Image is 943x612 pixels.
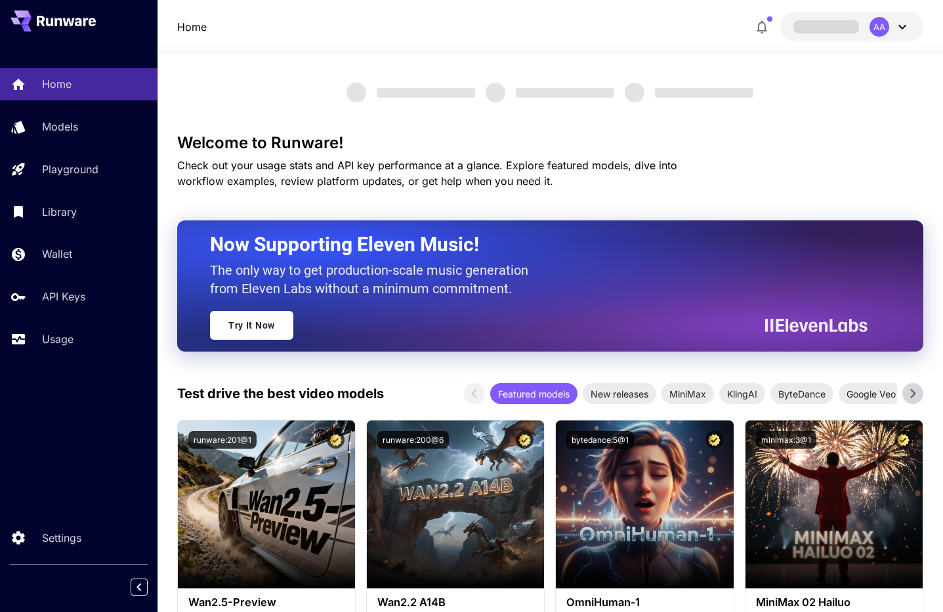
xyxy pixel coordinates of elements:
[377,596,534,609] h3: Wan2.2 A14B
[780,12,923,42] button: AA
[745,420,923,588] img: alt
[770,387,833,401] span: ByteDance
[177,384,384,403] p: Test drive the best video models
[490,383,577,404] div: Featured models
[42,331,73,347] p: Usage
[188,596,345,609] h3: Wan2.5-Preview
[140,575,157,599] div: Collapse sidebar
[42,289,85,304] p: API Keys
[327,431,345,449] button: Certified Model – Vetted for best performance and includes a commercial license.
[42,530,81,546] p: Settings
[839,387,904,401] span: Google Veo
[556,420,733,588] img: alt
[756,596,912,609] h3: MiniMax 02 Hailuo
[516,431,534,449] button: Certified Model – Vetted for best performance and includes a commercial license.
[756,431,816,449] button: minimax:3@1
[870,17,889,37] div: AA
[661,387,714,401] span: MiniMax
[719,387,765,401] span: KlingAI
[583,383,656,404] div: New releases
[839,383,904,404] div: Google Veo
[770,383,833,404] div: ByteDance
[583,387,656,401] span: New releases
[42,204,77,220] p: Library
[131,579,148,596] button: Collapse sidebar
[566,596,723,609] h3: OmniHuman‑1
[661,383,714,404] div: MiniMax
[367,420,544,588] img: alt
[188,431,257,449] button: runware:201@1
[177,19,207,35] a: Home
[210,261,538,298] p: The only way to get production-scale music generation from Eleven Labs without a minimum commitment.
[705,431,723,449] button: Certified Model – Vetted for best performance and includes a commercial license.
[377,431,449,449] button: runware:200@6
[566,431,634,449] button: bytedance:5@1
[177,134,923,152] h3: Welcome to Runware!
[42,119,78,134] p: Models
[490,387,577,401] span: Featured models
[42,161,98,177] p: Playground
[177,19,207,35] nav: breadcrumb
[177,159,677,188] span: Check out your usage stats and API key performance at a glance. Explore featured models, dive int...
[894,431,912,449] button: Certified Model – Vetted for best performance and includes a commercial license.
[42,246,72,262] p: Wallet
[719,383,765,404] div: KlingAI
[178,420,355,588] img: alt
[42,76,72,92] p: Home
[210,311,293,340] a: Try It Now
[210,232,858,257] h2: Now Supporting Eleven Music!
